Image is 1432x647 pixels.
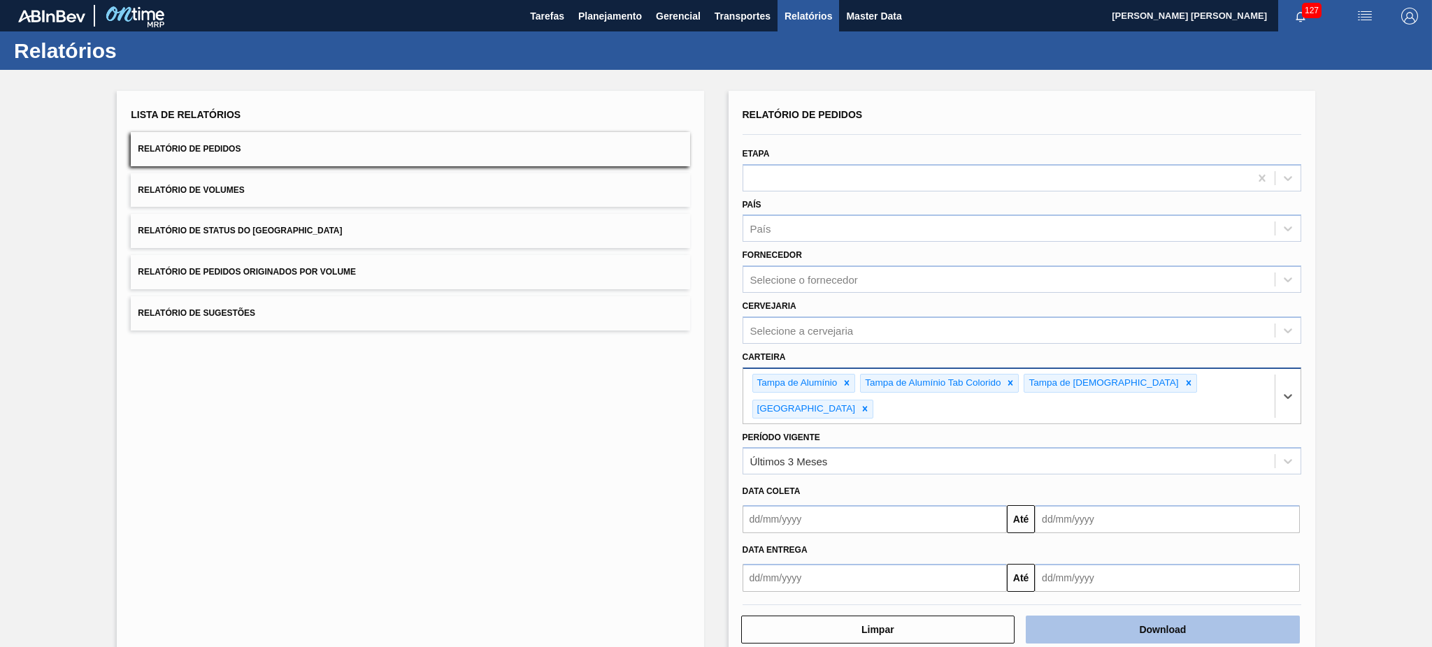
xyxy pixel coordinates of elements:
button: Relatório de Pedidos [131,132,689,166]
span: Data coleta [743,486,801,496]
label: Período Vigente [743,432,820,442]
label: País [743,200,761,210]
div: Tampa de [DEMOGRAPHIC_DATA] [1024,375,1180,392]
span: Gerencial [656,8,701,24]
button: Até [1007,505,1035,533]
input: dd/mm/yyyy [743,564,1008,592]
span: Relatórios [785,8,832,24]
span: Relatório de Pedidos [743,109,863,120]
button: Download [1026,616,1300,644]
div: [GEOGRAPHIC_DATA] [753,400,858,418]
label: Cervejaria [743,301,796,311]
span: Data entrega [743,545,808,555]
span: Relatório de Status do [GEOGRAPHIC_DATA] [138,226,342,235]
label: Carteira [743,352,786,362]
button: Relatório de Volumes [131,173,689,208]
span: Relatório de Sugestões [138,308,255,318]
span: Planejamento [578,8,642,24]
button: Relatório de Pedidos Originados por Volume [131,255,689,289]
img: Logout [1401,8,1418,24]
button: Relatório de Sugestões [131,296,689,330]
img: TNhmsLtSVTkK8tSr43FrP2fwEKptu5GPRR3wAAAABJRU5ErkJggg== [18,10,85,22]
div: País [750,223,771,235]
span: Lista de Relatórios [131,109,241,120]
div: Tampa de Alumínio [753,375,840,392]
div: Últimos 3 Meses [750,456,828,467]
div: Selecione a cervejaria [750,324,854,336]
div: Selecione o fornecedor [750,274,858,286]
div: Tampa de Alumínio Tab Colorido [861,375,1003,392]
button: Notificações [1278,6,1323,26]
input: dd/mm/yyyy [1035,564,1300,592]
label: Fornecedor [743,250,802,260]
button: Até [1007,564,1035,592]
h1: Relatórios [14,43,262,59]
input: dd/mm/yyyy [743,505,1008,533]
button: Limpar [741,616,1015,644]
input: dd/mm/yyyy [1035,505,1300,533]
span: Transportes [715,8,771,24]
label: Etapa [743,149,770,159]
span: Relatório de Pedidos [138,144,241,154]
span: Relatório de Volumes [138,185,244,195]
img: userActions [1356,8,1373,24]
span: Relatório de Pedidos Originados por Volume [138,267,356,277]
span: 127 [1302,3,1322,18]
span: Tarefas [530,8,564,24]
button: Relatório de Status do [GEOGRAPHIC_DATA] [131,214,689,248]
span: Master Data [846,8,901,24]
